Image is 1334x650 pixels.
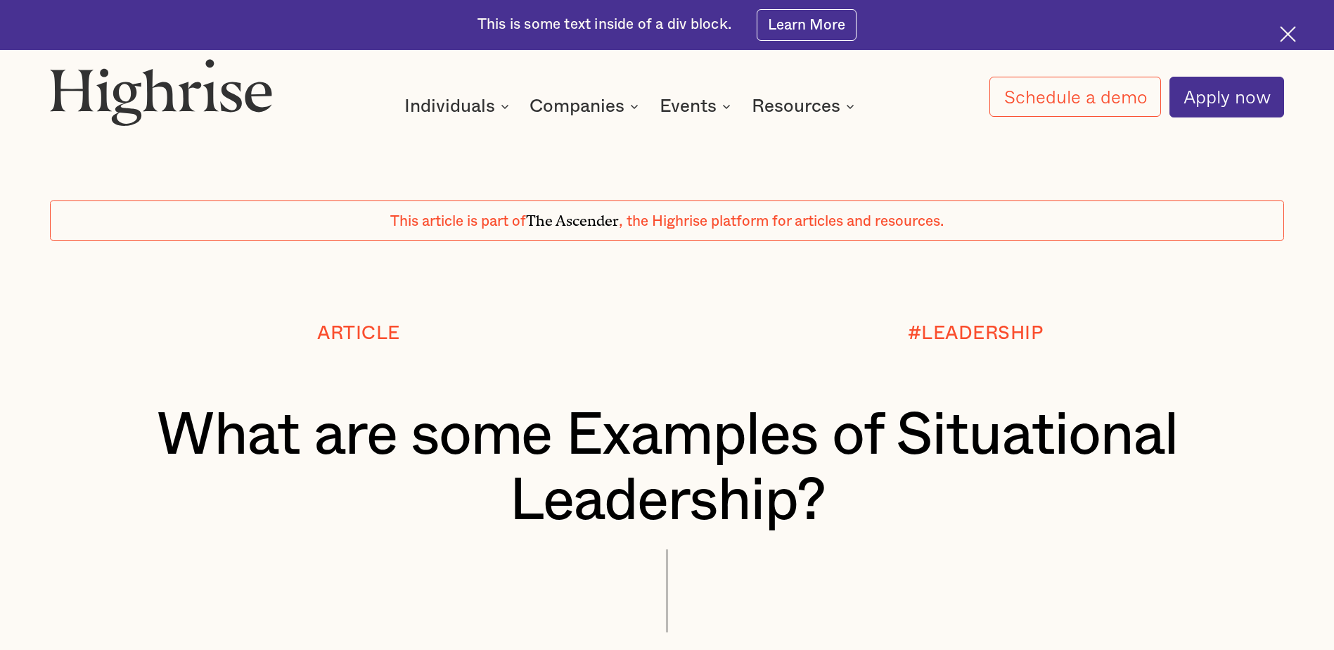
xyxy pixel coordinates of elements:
a: Apply now [1169,77,1284,117]
img: Highrise logo [50,58,273,126]
div: Resources [752,98,859,115]
span: The Ascender [526,209,619,227]
span: , the Highrise platform for articles and resources. [619,214,944,229]
div: Events [660,98,717,115]
div: Events [660,98,735,115]
div: #LEADERSHIP [908,324,1044,344]
div: Individuals [404,98,495,115]
div: Individuals [404,98,513,115]
a: Schedule a demo [989,77,1160,117]
img: Cross icon [1280,26,1296,42]
div: This is some text inside of a div block. [477,15,731,34]
span: This article is part of [390,214,526,229]
a: Learn More [757,9,857,41]
div: Companies [530,98,643,115]
h1: What are some Examples of Situational Leadership? [101,403,1233,534]
div: Article [317,324,400,344]
div: Companies [530,98,624,115]
div: Resources [752,98,840,115]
